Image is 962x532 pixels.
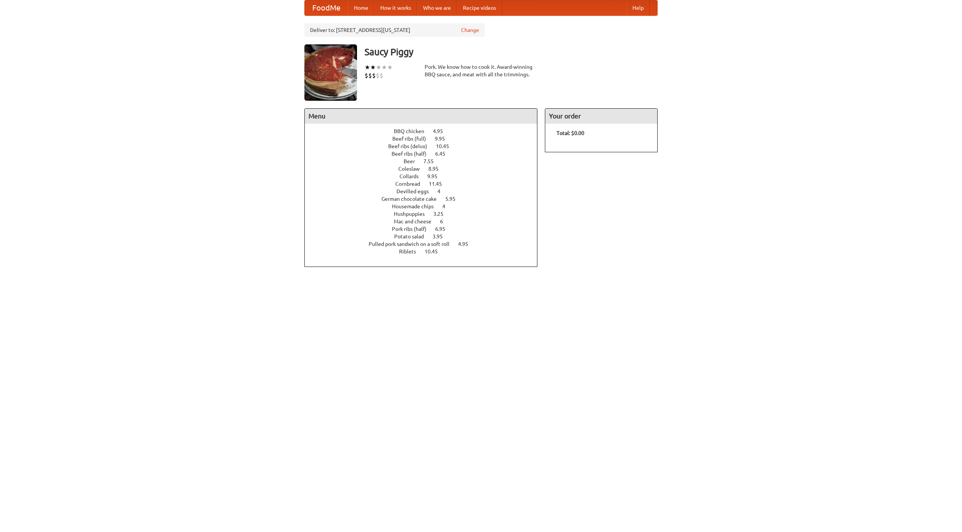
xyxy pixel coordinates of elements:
span: 4 [437,188,448,194]
li: $ [365,71,368,80]
a: German chocolate cake 5.95 [381,196,469,202]
a: Beef ribs (half) 6.45 [392,151,459,157]
span: 10.45 [425,249,445,255]
span: Coleslaw [398,166,427,172]
a: BBQ chicken 4.95 [394,128,457,134]
img: angular.jpg [304,44,357,101]
span: Cornbread [395,181,428,187]
a: Recipe videos [457,0,502,15]
li: ★ [387,63,393,71]
a: Who we are [417,0,457,15]
li: $ [376,71,380,80]
a: Change [461,26,479,34]
span: 6.45 [435,151,453,157]
span: 10.45 [436,143,457,149]
a: Devilled eggs 4 [396,188,454,194]
span: Potato salad [394,233,431,239]
span: 7.55 [424,158,441,164]
li: $ [380,71,383,80]
li: ★ [365,63,370,71]
a: Pulled pork sandwich on a soft roll 4.95 [369,241,482,247]
span: 3.95 [433,233,450,239]
span: 4.95 [433,128,451,134]
a: Housemade chips 4 [392,203,459,209]
span: Beef ribs (half) [392,151,434,157]
a: Potato salad 3.95 [394,233,457,239]
span: 4.95 [458,241,476,247]
li: $ [372,71,376,80]
a: How it works [374,0,417,15]
span: 9.95 [435,136,452,142]
span: Housemade chips [392,203,441,209]
span: Riblets [399,249,424,255]
a: Beef ribs (delux) 10.45 [388,143,463,149]
a: Collards 9.95 [399,173,451,179]
span: Beer [404,158,422,164]
a: Home [348,0,374,15]
a: Pork ribs (half) 6.95 [392,226,459,232]
a: Hushpuppies 3.25 [394,211,457,217]
span: 9.95 [427,173,445,179]
span: 6 [440,218,451,224]
span: Devilled eggs [396,188,436,194]
span: BBQ chicken [394,128,432,134]
span: 8.95 [428,166,446,172]
b: Total: $0.00 [557,130,584,136]
span: Beef ribs (full) [392,136,434,142]
a: Riblets 10.45 [399,249,452,255]
a: Beer 7.55 [404,158,448,164]
li: $ [368,71,372,80]
a: Coleslaw 8.95 [398,166,452,172]
span: 6.95 [435,226,453,232]
h4: Menu [305,109,537,124]
li: ★ [376,63,381,71]
a: Beef ribs (full) 9.95 [392,136,459,142]
a: Cornbread 11.45 [395,181,456,187]
span: Pork ribs (half) [392,226,434,232]
a: Mac and cheese 6 [394,218,457,224]
a: Help [626,0,650,15]
span: 11.45 [429,181,449,187]
span: German chocolate cake [381,196,444,202]
li: ★ [370,63,376,71]
span: 4 [442,203,453,209]
div: Pork. We know how to cook it. Award-winning BBQ sauce, and meat with all the trimmings. [425,63,537,78]
span: 3.25 [433,211,451,217]
span: Hushpuppies [394,211,432,217]
span: 5.95 [445,196,463,202]
div: Deliver to: [STREET_ADDRESS][US_STATE] [304,23,485,37]
span: Mac and cheese [394,218,439,224]
span: Pulled pork sandwich on a soft roll [369,241,457,247]
span: Beef ribs (delux) [388,143,435,149]
li: ★ [381,63,387,71]
span: Collards [399,173,426,179]
h3: Saucy Piggy [365,44,658,59]
h4: Your order [545,109,657,124]
a: FoodMe [305,0,348,15]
